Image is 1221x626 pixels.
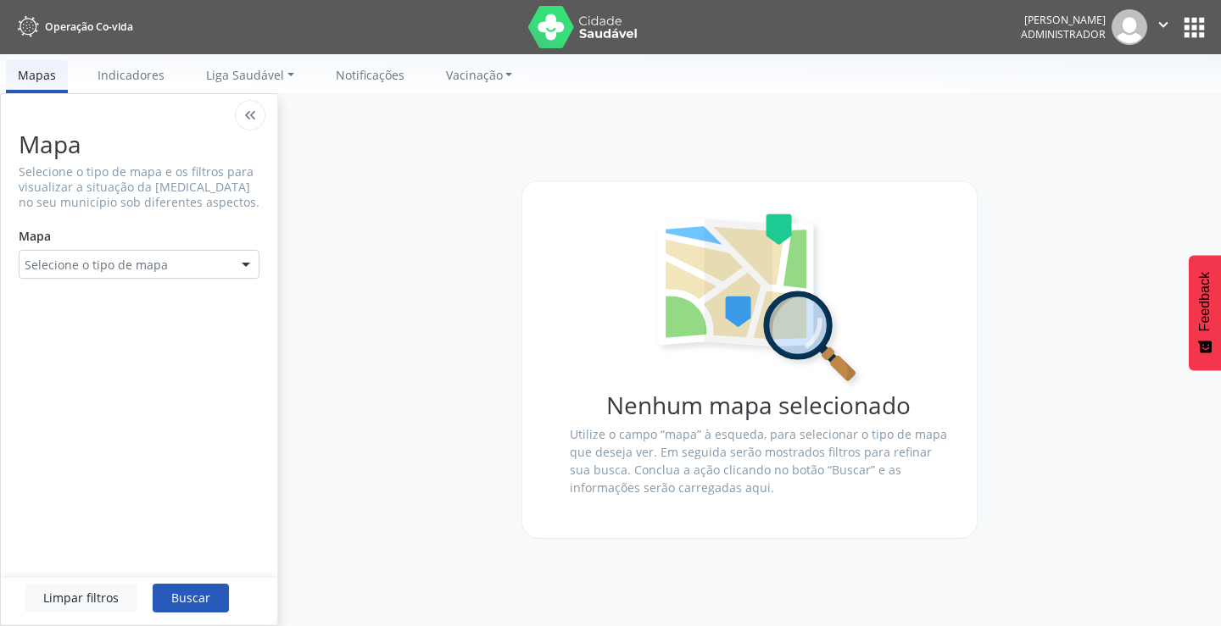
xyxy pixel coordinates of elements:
[25,584,137,612] button: Limpar filtros
[86,60,176,90] a: Indicadores
[446,67,503,83] span: Vacinação
[194,60,306,90] a: Liga Saudável
[1021,27,1106,42] span: Administrador
[19,130,259,158] h1: Mapa
[206,67,284,83] span: Liga Saudável
[25,256,168,274] span: Selecione o tipo de mapa
[153,584,229,612] button: Buscar
[570,425,947,496] p: Utilize o campo “mapa” à esqueda, para selecionar o tipo de mapa que deseja ver. Em seguida serão...
[570,391,947,419] h1: Nenhum mapa selecionado
[324,60,416,90] a: Notificações
[1154,15,1173,34] i: 
[1112,9,1147,45] img: img
[1021,13,1106,27] div: [PERSON_NAME]
[6,60,68,93] a: Mapas
[1179,13,1209,42] button: apps
[650,211,867,392] img: search-map.svg
[19,222,51,251] label: Mapa
[1197,272,1213,331] span: Feedback
[12,13,133,41] a: Operação Co-vida
[434,60,525,90] a: Vacinação
[1189,255,1221,370] button: Feedback - Mostrar pesquisa
[19,164,259,210] p: Selecione o tipo de mapa e os filtros para visualizar a situação da [MEDICAL_DATA] no seu municíp...
[45,19,133,34] span: Operação Co-vida
[1147,9,1179,45] button: 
